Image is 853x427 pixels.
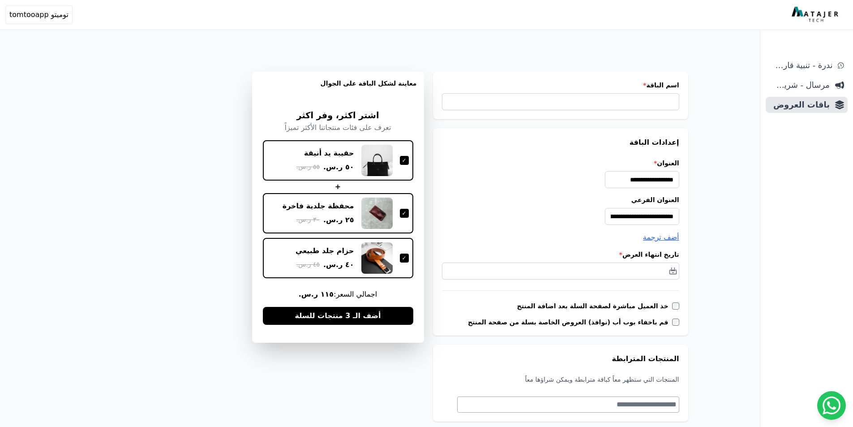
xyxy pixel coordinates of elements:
div: + [263,181,413,192]
label: اسم الباقة [442,81,679,90]
span: توميتو tomtooapp [9,9,69,20]
span: باقات العروض [769,99,830,111]
img: حقيبة يد أنيقة [361,145,393,176]
h3: إعدادات الباقة [442,137,679,148]
label: خذ العميل مباشرة لصفحة السلة بعد اضافة المنتج [517,302,672,311]
span: ٤٠ ر.س. [323,259,354,270]
label: قم باخفاء بوب أب (نوافذ) العروض الخاصة بسلة من صفحة المنتج [468,318,672,327]
button: توميتو tomtooapp [5,5,73,24]
label: العنوان الفرعي [442,195,679,204]
h3: المنتجات المترابطة [442,354,679,364]
span: ٣٠ ر.س. [296,215,320,224]
span: ندرة - تنبية قارب علي النفاذ [769,59,832,72]
div: حقيبة يد أنيقة [304,148,354,158]
h3: اشتر اكثر، وفر اكثر [263,109,413,122]
span: ٥٠ ر.س. [323,162,354,173]
label: تاريخ انتهاء العرض [442,250,679,259]
textarea: Search [458,399,677,410]
span: مرسال - شريط دعاية [769,79,830,91]
label: العنوان [442,159,679,168]
span: ٤٥ ر.س. [296,260,320,269]
span: ٢٥ ر.س. [323,215,354,225]
h3: معاينة لشكل الباقة على الجوال [259,79,417,99]
button: أضف ترجمة [643,232,679,243]
div: محفظة جلدية فاخرة [283,201,354,211]
span: أضف الـ 3 منتجات للسلة [295,311,381,321]
span: اجمالي السعر: [263,289,413,300]
button: أضف الـ 3 منتجات للسلة [263,307,413,325]
div: حزام جلد طبيعي [296,246,354,256]
span: أضف ترجمة [643,233,679,242]
span: ٥٥ ر.س. [296,162,320,172]
p: تعرف على فئات منتجاتنا الأكثر تميزاً [263,122,413,133]
b: ١١٥ ر.س. [299,290,334,298]
img: حزام جلد طبيعي [361,242,393,274]
p: المنتجات التي ستظهر معاً كباقة مترابطة ويمكن شراؤها معاً [442,375,679,384]
img: MatajerTech Logo [792,7,840,23]
img: محفظة جلدية فاخرة [361,198,393,229]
